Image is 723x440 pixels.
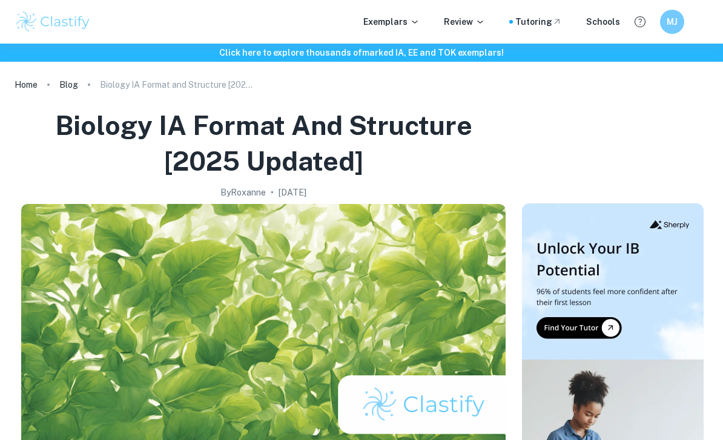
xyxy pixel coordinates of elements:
[586,15,620,28] a: Schools
[271,186,274,199] p: •
[665,15,679,28] h6: MJ
[363,15,420,28] p: Exemplars
[59,76,78,93] a: Blog
[15,10,91,34] img: Clastify logo
[515,15,562,28] a: Tutoring
[660,10,684,34] button: MJ
[444,15,485,28] p: Review
[279,186,306,199] h2: [DATE]
[15,76,38,93] a: Home
[630,11,650,32] button: Help and Feedback
[19,108,507,179] h1: Biology IA Format and Structure [2025 updated]
[2,46,721,59] h6: Click here to explore thousands of marked IA, EE and TOK exemplars !
[220,186,266,199] h2: By Roxanne
[100,78,257,91] p: Biology IA Format and Structure [2025 updated]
